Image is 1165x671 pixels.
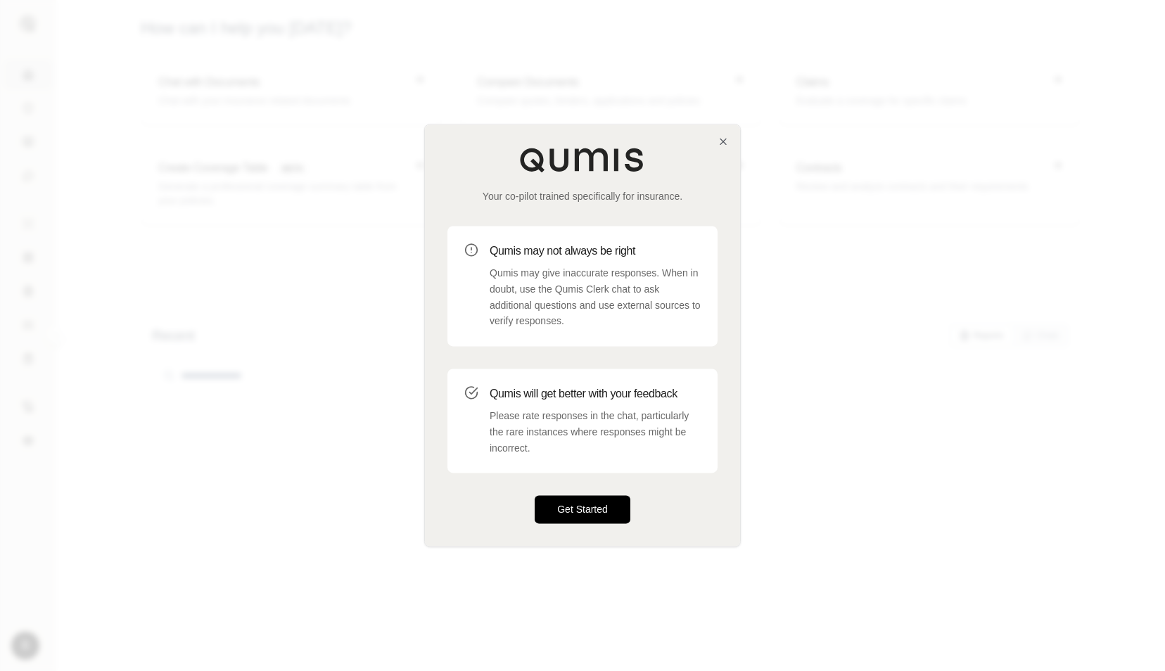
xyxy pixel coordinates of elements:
[519,147,646,172] img: Qumis Logo
[447,189,718,203] p: Your co-pilot trained specifically for insurance.
[490,265,701,329] p: Qumis may give inaccurate responses. When in doubt, use the Qumis Clerk chat to ask additional qu...
[490,385,701,402] h3: Qumis will get better with your feedback
[490,243,701,260] h3: Qumis may not always be right
[490,408,701,456] p: Please rate responses in the chat, particularly the rare instances where responses might be incor...
[535,496,630,524] button: Get Started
